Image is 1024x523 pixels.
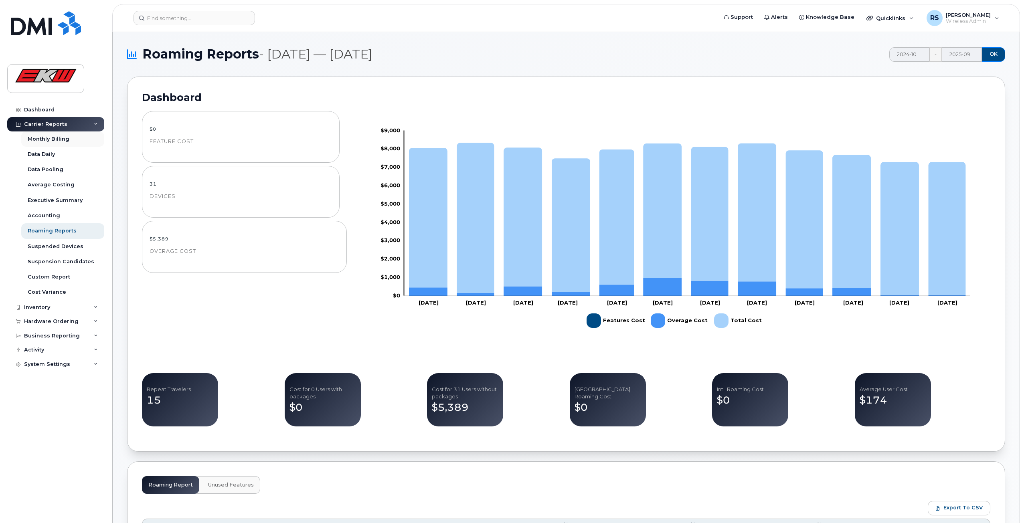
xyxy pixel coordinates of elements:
[928,501,990,515] button: Export to CSV
[990,50,998,58] span: OK
[432,386,498,401] p: Cost for 31 Users without packages
[259,46,372,62] span: - [DATE] — [DATE]
[380,274,400,280] tspan: $1,000
[409,143,965,295] g: Total Cost
[607,299,627,306] tspan: [DATE]
[587,310,645,331] g: Features Cost
[717,386,783,393] p: Int'l Roaming Cost
[393,292,400,299] tspan: $0
[943,504,983,511] span: Export to CSV
[860,386,926,393] p: Average User Cost
[150,138,332,145] p: Feature Cost
[653,299,673,306] tspan: [DATE]
[587,310,762,331] g: Legend
[380,255,400,262] tspan: $2,000
[150,236,339,241] p: $5,389
[150,248,339,255] p: Overage Cost
[747,299,767,306] tspan: [DATE]
[937,299,957,306] tspan: [DATE]
[575,386,641,401] p: [GEOGRAPHIC_DATA] Roaming Cost
[432,401,498,413] h2: $5,389
[380,237,400,243] tspan: $3,000
[651,310,708,331] g: Overage Cost
[795,299,815,306] tspan: [DATE]
[558,299,578,306] tspan: [DATE]
[208,482,254,488] span: Unused Features
[142,46,372,62] span: Roaming Reports
[380,182,400,188] tspan: $6,000
[380,127,970,331] g: Chart
[380,200,400,207] tspan: $5,000
[289,386,356,401] p: Cost for 0 Users with packages
[843,299,863,306] tspan: [DATE]
[466,299,486,306] tspan: [DATE]
[150,127,332,131] p: $0
[860,394,926,406] h2: $174
[889,299,909,306] tspan: [DATE]
[147,394,213,406] h2: 15
[575,401,641,413] h2: $0
[380,127,400,133] tspan: $9,000
[380,219,400,225] tspan: $4,000
[147,386,213,393] p: Repeat Travelers
[714,310,762,331] g: Total Cost
[717,394,783,406] h2: $0
[419,299,439,306] tspan: [DATE]
[929,47,942,62] span: -
[150,182,332,186] p: 31
[700,299,720,306] tspan: [DATE]
[513,299,533,306] tspan: [DATE]
[982,47,1005,62] button: OK
[150,193,332,200] p: Devices
[380,145,400,152] tspan: $8,000
[142,91,202,103] h2: Dashboard
[289,401,356,413] h2: $0
[380,164,400,170] tspan: $7,000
